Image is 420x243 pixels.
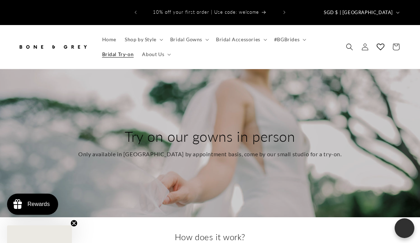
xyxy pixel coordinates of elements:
[395,218,414,238] button: Open chatbox
[166,32,212,47] summary: Bridal Gowns
[78,149,342,159] p: Only available in [GEOGRAPHIC_DATA] by appointment basis, come by our small studio for a try-on.
[102,51,134,57] span: Bridal Try-on
[98,32,121,47] a: Home
[121,32,166,47] summary: Shop by Style
[78,127,342,146] h2: Try on our gowns in person
[18,39,88,55] img: Bone and Grey Bridal
[277,6,292,19] button: Next announcement
[212,32,270,47] summary: Bridal Accessories
[324,9,393,16] span: SGD $ | [GEOGRAPHIC_DATA]
[170,36,202,43] span: Bridal Gowns
[128,6,143,19] button: Previous announcement
[125,36,156,43] span: Shop by Style
[73,231,347,242] h2: How does it work?
[27,201,50,207] div: Rewards
[7,225,72,243] div: Close teaser
[274,36,299,43] span: #BGBrides
[153,9,259,15] span: 10% off your first order | Use code: welcome
[342,39,357,55] summary: Search
[70,220,78,227] button: Close teaser
[320,6,402,19] button: SGD $ | [GEOGRAPHIC_DATA]
[102,36,116,43] span: Home
[216,36,260,43] span: Bridal Accessories
[15,36,91,57] a: Bone and Grey Bridal
[270,32,309,47] summary: #BGBrides
[98,47,138,62] a: Bridal Try-on
[142,51,164,57] span: About Us
[138,47,174,62] summary: About Us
